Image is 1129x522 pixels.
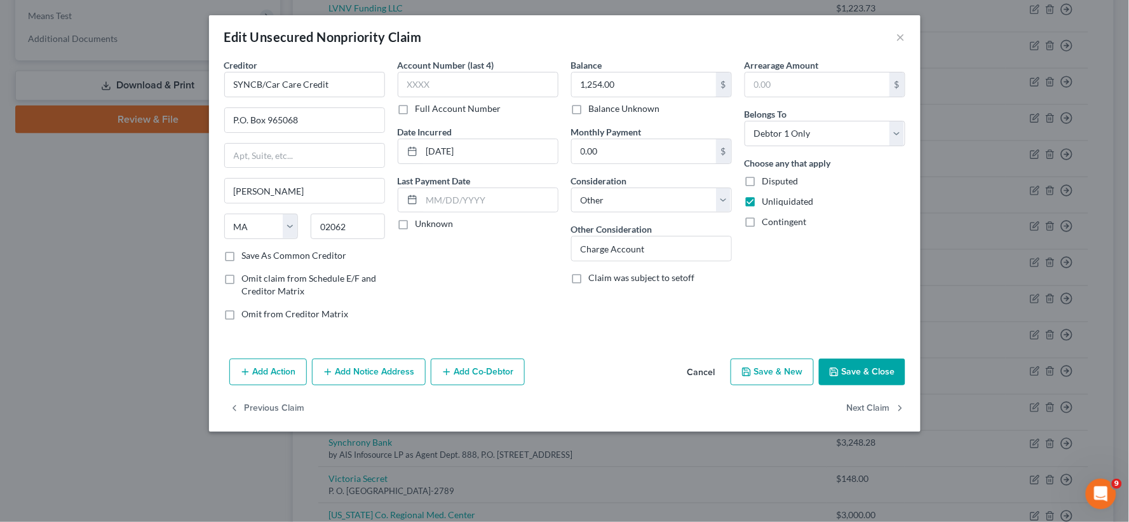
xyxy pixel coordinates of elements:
[745,156,831,170] label: Choose any that apply
[571,223,652,236] label: Other Consideration
[312,359,426,385] button: Add Notice Address
[225,108,384,132] input: Enter address...
[311,214,385,239] input: Enter zip...
[745,109,787,120] span: Belongs To
[677,360,726,385] button: Cancel
[589,102,660,115] label: Balance Unknown
[762,196,814,207] span: Unliquidated
[896,29,905,45] button: ×
[819,359,905,385] button: Save & Close
[589,272,695,283] span: Claim was subject to setoff
[745,58,819,72] label: Arrearage Amount
[431,359,525,385] button: Add Co-Debtor
[398,125,452,139] label: Date Incurred
[229,359,307,385] button: Add Action
[1086,479,1116,509] iframe: Intercom live chat
[745,72,889,97] input: 0.00
[416,217,454,230] label: Unknown
[571,125,642,139] label: Monthly Payment
[225,144,384,168] input: Apt, Suite, etc...
[1112,479,1122,489] span: 9
[716,72,731,97] div: $
[398,72,558,97] input: XXXX
[224,60,258,71] span: Creditor
[572,72,716,97] input: 0.00
[571,58,602,72] label: Balance
[762,175,799,186] span: Disputed
[416,102,501,115] label: Full Account Number
[242,249,347,262] label: Save As Common Creditor
[731,359,814,385] button: Save & New
[225,179,384,203] input: Enter city...
[572,139,716,163] input: 0.00
[572,237,731,261] input: Specify...
[224,72,385,97] input: Search creditor by name...
[422,139,558,163] input: MM/DD/YYYY
[716,139,731,163] div: $
[847,395,905,422] button: Next Claim
[224,28,422,46] div: Edit Unsecured Nonpriority Claim
[889,72,905,97] div: $
[762,216,807,227] span: Contingent
[398,174,471,188] label: Last Payment Date
[229,395,305,422] button: Previous Claim
[422,188,558,212] input: MM/DD/YYYY
[242,273,377,296] span: Omit claim from Schedule E/F and Creditor Matrix
[398,58,494,72] label: Account Number (last 4)
[242,308,349,319] span: Omit from Creditor Matrix
[571,174,627,188] label: Consideration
